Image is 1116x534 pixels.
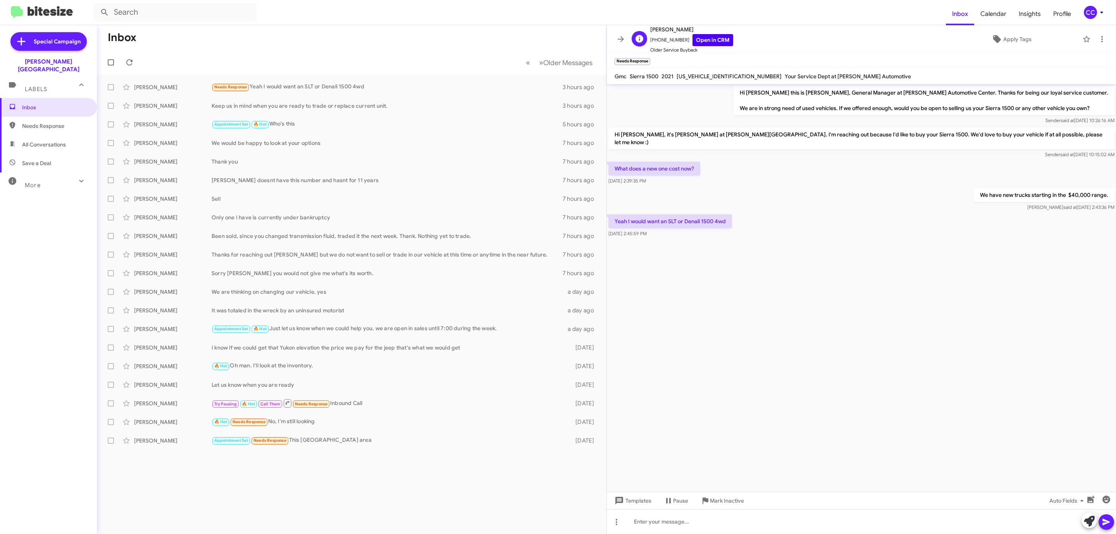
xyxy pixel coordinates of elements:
p: Hi [PERSON_NAME], it's [PERSON_NAME] at [PERSON_NAME][GEOGRAPHIC_DATA]. I'm reaching out because ... [608,127,1114,149]
div: Thanks for reaching out [PERSON_NAME] but we do not want to sell or trade in our vehicle at this ... [212,251,563,258]
span: Appointment Set [214,326,248,331]
div: [DATE] [565,381,600,389]
div: [PERSON_NAME] [134,269,212,277]
div: [DATE] [565,437,600,444]
span: Gmc [615,73,627,80]
div: [PERSON_NAME] [134,83,212,91]
div: 7 hours ago [563,139,600,147]
div: 3 hours ago [563,102,600,110]
span: Calendar [974,3,1013,25]
span: [US_VEHICLE_IDENTIFICATION_NUMBER] [677,73,782,80]
div: [PERSON_NAME] [134,195,212,203]
div: Let us know when you are ready [212,381,565,389]
a: Profile [1047,3,1077,25]
span: Needs Response [22,122,88,130]
div: a day ago [565,325,600,333]
div: 7 hours ago [563,232,600,240]
div: It was totaled in the wreck by an uninsured motorist [212,307,565,314]
span: Save a Deal [22,159,51,167]
div: Only one I have is currently under bankruptcy [212,214,563,221]
div: Keep us in mind when you are ready to trade or replace current unit. [212,102,563,110]
div: We are thinking on changing our vehicle, yes [212,288,565,296]
div: [DATE] [565,344,600,351]
div: 7 hours ago [563,251,600,258]
span: Needs Response [253,438,286,443]
nav: Page navigation example [522,55,597,71]
a: Inbox [946,3,974,25]
span: [PHONE_NUMBER] [650,34,733,46]
span: Apply Tags [1003,32,1032,46]
div: [PERSON_NAME] [134,437,212,444]
span: Pause [673,494,688,508]
div: Oh man. I'll look at the inventory. [212,362,565,370]
div: [PERSON_NAME] [134,362,212,370]
div: [PERSON_NAME] [134,418,212,426]
span: More [25,182,41,189]
span: 🔥 Hot [214,363,227,369]
h1: Inbox [108,31,136,44]
span: « [526,58,530,67]
span: Your Service Dept at [PERSON_NAME] Automotive [785,73,911,80]
span: 🔥 Hot [253,122,267,127]
span: Older Messages [543,59,592,67]
div: Sorry [PERSON_NAME] you would not give me what's its worth. [212,269,563,277]
span: [PERSON_NAME] [DATE] 2:43:36 PM [1027,204,1114,210]
div: 7 hours ago [563,176,600,184]
div: 7 hours ago [563,158,600,165]
div: 7 hours ago [563,195,600,203]
span: Inbox [22,103,88,111]
a: Insights [1013,3,1047,25]
span: 🔥 Hot [242,401,255,407]
span: [PERSON_NAME] [650,25,733,34]
div: [PERSON_NAME] [134,102,212,110]
small: Needs Response [615,58,650,65]
div: [DATE] [565,418,600,426]
button: Auto Fields [1043,494,1093,508]
div: [PERSON_NAME] [134,139,212,147]
div: 5 hours ago [563,121,600,128]
button: Templates [607,494,658,508]
div: [PERSON_NAME] [134,307,212,314]
div: a day ago [565,307,600,314]
span: » [539,58,543,67]
span: Needs Response [295,401,328,407]
button: CC [1077,6,1107,19]
span: Labels [25,86,47,93]
span: said at [1060,152,1074,157]
div: [PERSON_NAME] [134,288,212,296]
div: Who's this [212,120,563,129]
span: Needs Response [232,419,265,424]
span: Sender [DATE] 10:26:16 AM [1045,117,1114,123]
p: What does a new one cost now? [608,162,700,176]
a: Open in CRM [692,34,733,46]
span: Appointment Set [214,122,248,127]
div: I know if we could get that Yukon elevation the price we pay for the jeep that's what we would get [212,344,565,351]
div: [PERSON_NAME] [134,214,212,221]
span: 🔥 Hot [214,419,227,424]
div: [PERSON_NAME] [134,344,212,351]
span: said at [1061,117,1074,123]
span: Appointment Set [214,438,248,443]
div: We would be happy to look at your options [212,139,563,147]
div: No, I'm still looking [212,417,565,426]
span: Call Them [260,401,281,407]
span: Templates [613,494,651,508]
div: Inbound Call [212,398,565,408]
span: Needs Response [214,84,247,90]
span: said at [1063,204,1077,210]
button: Pause [658,494,694,508]
div: Been sold, since you changed transmission fluid, traded it the next week. Thank. Nothing yet to t... [212,232,563,240]
div: [PERSON_NAME] [134,121,212,128]
div: This [GEOGRAPHIC_DATA] area [212,436,565,445]
button: Previous [521,55,535,71]
span: Auto Fields [1049,494,1087,508]
div: Thank you [212,158,563,165]
div: [PERSON_NAME] doesnt have this number and hasnt for 11 years [212,176,563,184]
div: CC [1084,6,1097,19]
div: Sell [212,195,563,203]
p: We have new trucks starting in the $40,000 range. [974,188,1114,202]
input: Search [94,3,257,22]
span: All Conversations [22,141,66,148]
